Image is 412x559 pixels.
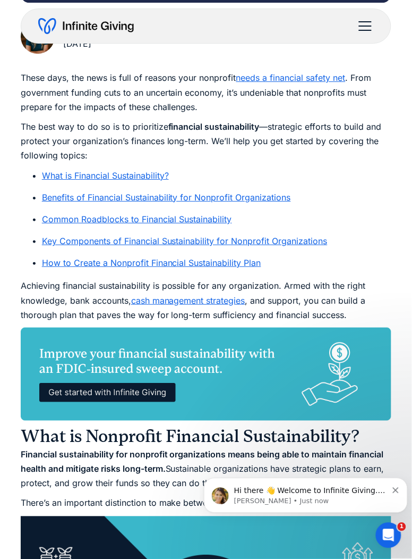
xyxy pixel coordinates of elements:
[38,18,134,35] a: home
[42,214,232,224] a: Common Roadblocks to Financial Sustainability
[21,279,391,322] p: Achieving financial sustainability is possible for any organization. Armed with the right knowled...
[168,121,260,132] strong: financial sustainability
[376,523,401,548] iframe: Intercom live chat
[42,192,291,203] a: Benefits of Financial Sustainability for Nonprofit Organizations
[21,448,391,491] p: Sustainable organizations have strategic plans to earn, protect, and grow their funds so they can...
[42,236,328,246] a: Key Components of Financial Sustainability for Nonprofit Organizations
[21,328,391,421] img: Improve your financial sustainability with an FDIC-insured sweep account. Get started with Infini...
[21,496,391,511] p: There’s an important distinction to make between financial stability and sustainability:
[42,257,261,268] a: How to Create a Nonprofit Financial Sustainability Plan
[236,72,346,83] a: needs a financial safety net
[42,170,169,181] a: What is Financial Sustainability?
[21,426,391,448] h2: What is Nonprofit Financial Sustainability?
[200,456,412,530] iframe: Intercom notifications message
[353,13,374,39] div: menu
[21,71,391,114] p: These days, the news is full of reasons your nonprofit . From government funding cuts to an uncer...
[21,449,384,474] strong: Financial sustainability for nonprofit organizations means being able to maintain financial healt...
[398,523,406,531] span: 1
[63,37,135,51] div: [DATE]
[131,295,245,306] a: cash management strategies
[21,120,391,163] p: The best way to do so is to prioritize —strategic efforts to build and protect your organization’...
